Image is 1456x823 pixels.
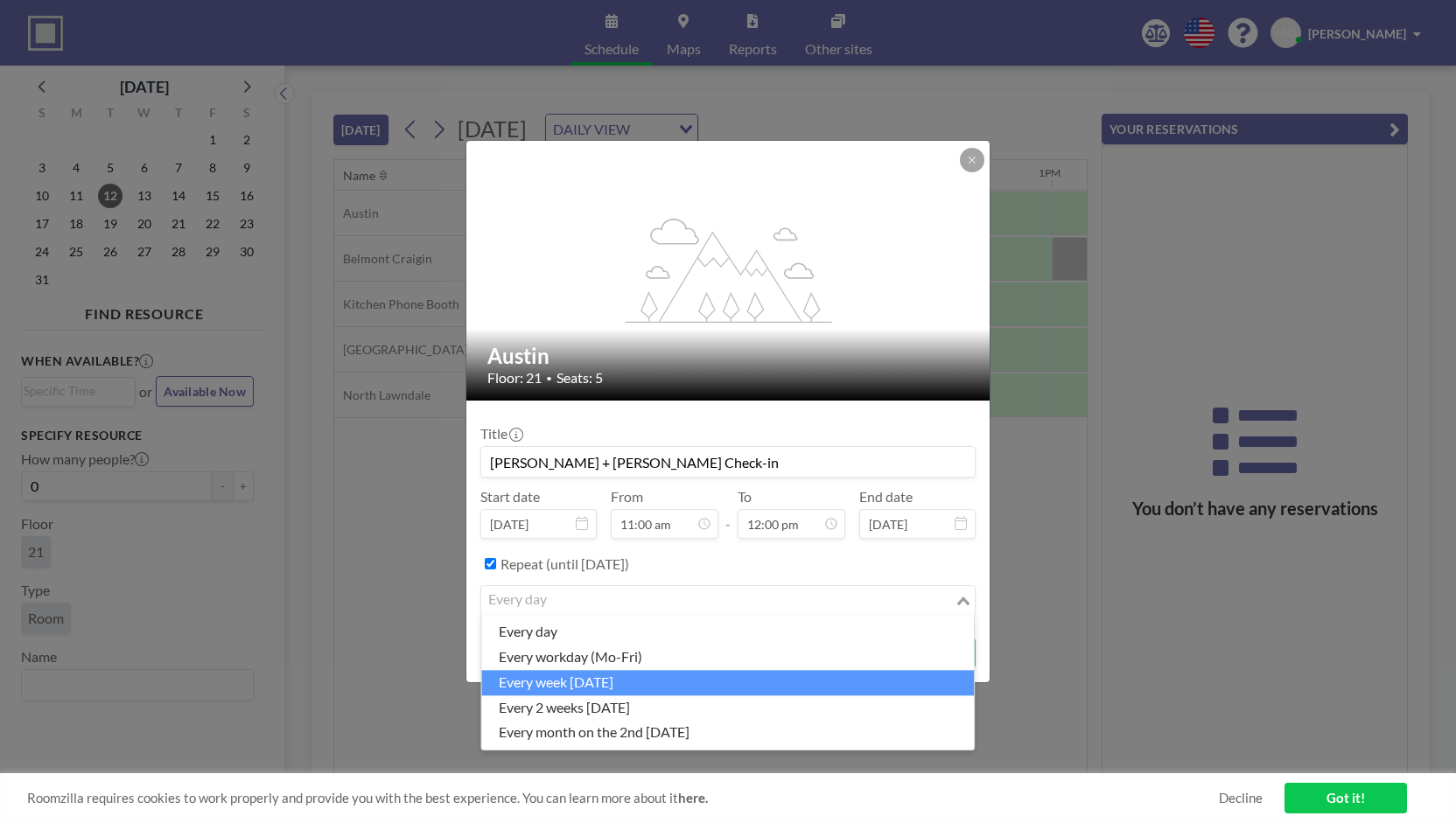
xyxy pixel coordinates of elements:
[480,488,540,506] label: Start date
[556,369,603,387] span: Seats: 5
[487,343,970,369] h2: Austin
[481,645,974,670] li: every workday (Mo-Fri)
[481,586,975,616] div: Search for option
[481,721,974,746] li: every month on the 2nd [DATE]
[487,369,542,387] span: Floor: 21
[1219,790,1263,806] a: Decline
[481,695,974,721] li: every 2 weeks [DATE]
[480,425,521,443] label: Title
[481,670,974,695] li: every week [DATE]
[859,488,913,506] label: End date
[611,488,643,506] label: From
[1284,783,1407,813] a: Got it!
[725,494,731,533] span: -
[678,790,708,806] a: here.
[481,619,974,645] li: every day
[738,488,752,506] label: To
[546,372,552,385] span: •
[626,217,832,322] g: flex-grow: 1.2;
[483,589,953,612] input: Search for option
[27,790,1219,806] span: Roomzilla requires cookies to work properly and provide you with the best experience. You can lea...
[481,447,975,477] input: Monce's reservation
[500,555,629,573] label: Repeat (until [DATE])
